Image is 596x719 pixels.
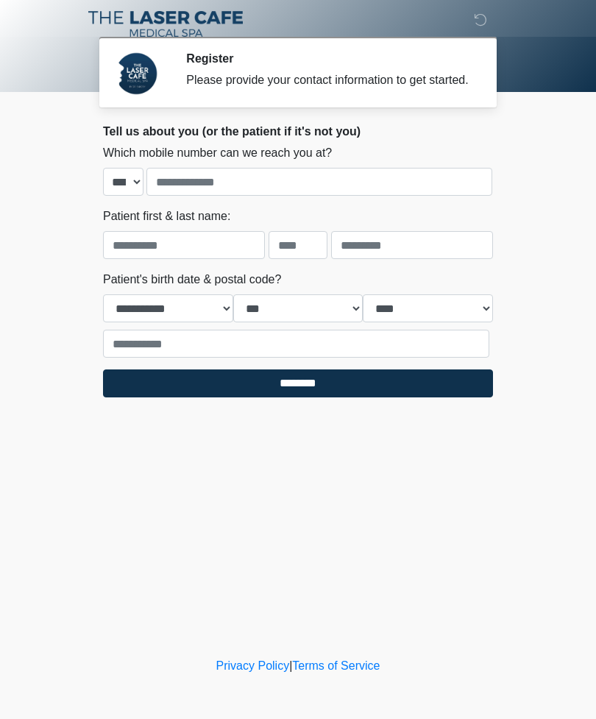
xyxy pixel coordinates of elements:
[216,659,290,672] a: Privacy Policy
[114,52,158,96] img: Agent Avatar
[103,271,281,288] label: Patient's birth date & postal code?
[289,659,292,672] a: |
[88,11,243,37] img: The Laser Cafe Logo
[292,659,380,672] a: Terms of Service
[103,208,230,225] label: Patient first & last name:
[103,124,493,138] h2: Tell us about you (or the patient if it's not you)
[186,71,471,89] div: Please provide your contact information to get started.
[103,144,332,162] label: Which mobile number can we reach you at?
[186,52,471,65] h2: Register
